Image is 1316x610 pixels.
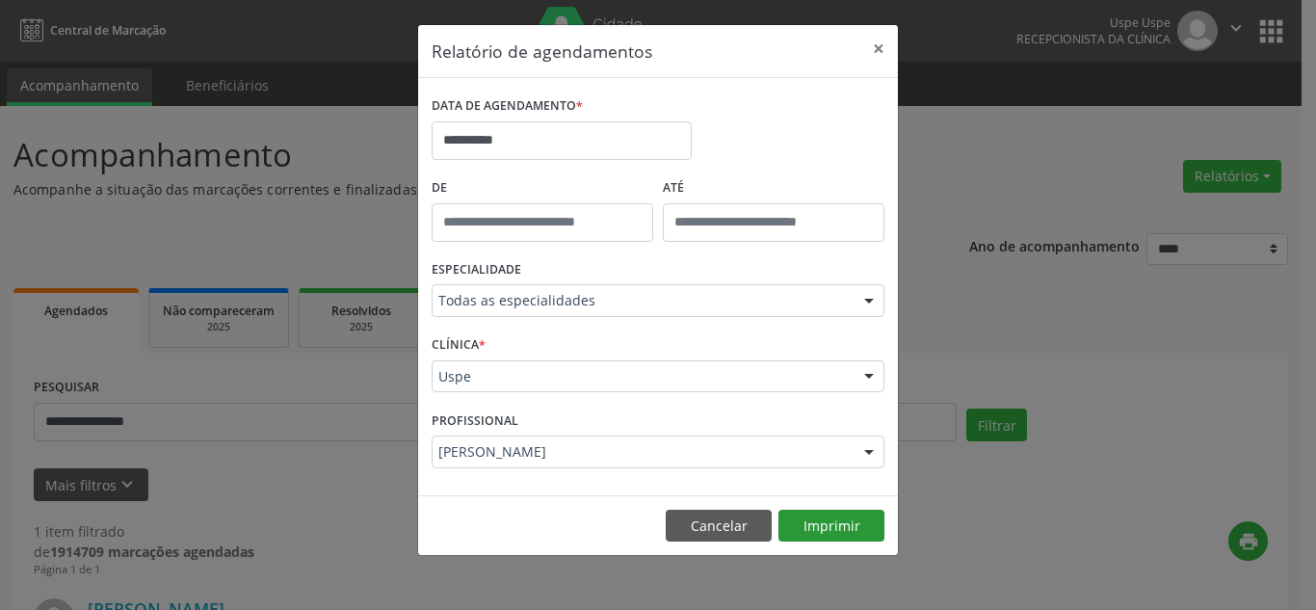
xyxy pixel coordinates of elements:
label: DATA DE AGENDAMENTO [432,92,583,121]
span: Todas as especialidades [438,291,845,310]
h5: Relatório de agendamentos [432,39,652,64]
button: Cancelar [666,510,772,543]
button: Close [859,25,898,72]
label: De [432,173,653,203]
span: [PERSON_NAME] [438,442,845,462]
span: Uspe [438,367,845,386]
label: CLÍNICA [432,331,486,360]
label: ATÉ [663,173,884,203]
label: ESPECIALIDADE [432,255,521,285]
label: PROFISSIONAL [432,406,518,436]
button: Imprimir [778,510,884,543]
